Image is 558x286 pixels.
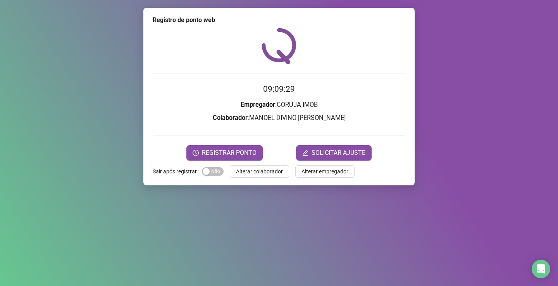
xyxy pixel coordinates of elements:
span: edit [302,150,308,156]
span: Alterar colaborador [236,167,283,176]
button: Alterar colaborador [230,165,289,178]
time: 09:09:29 [263,84,295,94]
h3: : MANOEL DIVINO [PERSON_NAME] [153,113,405,123]
span: SOLICITAR AJUSTE [312,148,365,158]
strong: Colaborador [213,114,248,122]
button: Alterar empregador [295,165,355,178]
button: REGISTRAR PONTO [186,145,263,161]
div: Open Intercom Messenger [532,260,550,278]
span: Alterar empregador [301,167,348,176]
label: Sair após registrar [153,165,202,178]
span: clock-circle [193,150,199,156]
button: editSOLICITAR AJUSTE [296,145,372,161]
span: REGISTRAR PONTO [202,148,257,158]
div: Registro de ponto web [153,15,405,25]
img: QRPoint [262,28,296,64]
h3: : CORUJA IMOB [153,100,405,110]
strong: Empregador [241,101,275,108]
